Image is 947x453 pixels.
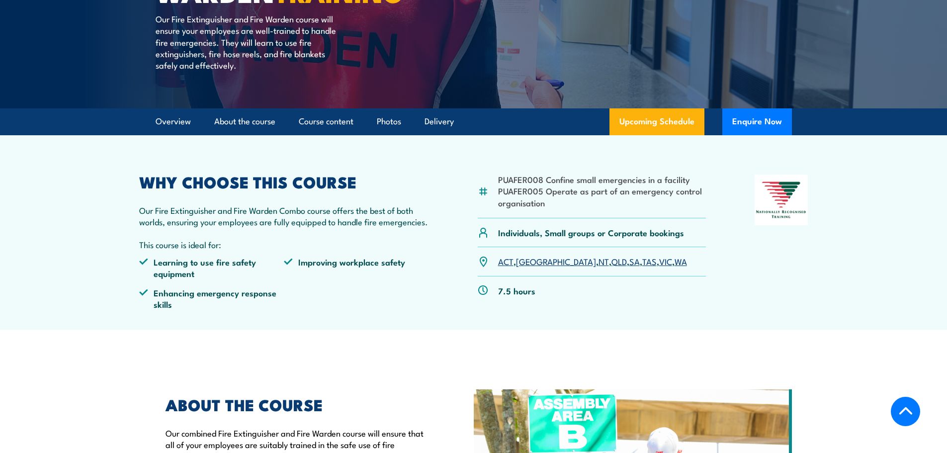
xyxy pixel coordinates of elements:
a: Course content [299,108,353,135]
a: Overview [156,108,191,135]
a: Photos [377,108,401,135]
li: Enhancing emergency response skills [139,287,284,310]
h2: WHY CHOOSE THIS COURSE [139,175,430,188]
p: , , , , , , , [498,256,687,267]
p: Individuals, Small groups or Corporate bookings [498,227,684,238]
a: SA [629,255,640,267]
a: TAS [642,255,657,267]
img: Nationally Recognised Training logo. [755,175,808,225]
li: PUAFER008 Confine small emergencies in a facility [498,174,706,185]
a: NT [599,255,609,267]
a: VIC [659,255,672,267]
li: PUAFER005 Operate as part of an emergency control organisation [498,185,706,208]
a: ACT [498,255,514,267]
h2: ABOUT THE COURSE [166,397,428,411]
p: 7.5 hours [498,285,535,296]
a: QLD [611,255,627,267]
a: Delivery [425,108,454,135]
li: Improving workplace safety [284,256,429,279]
p: Our Fire Extinguisher and Fire Warden course will ensure your employees are well-trained to handl... [156,13,337,71]
p: Our Fire Extinguisher and Fire Warden Combo course offers the best of both worlds, ensuring your ... [139,204,430,228]
li: Learning to use fire safety equipment [139,256,284,279]
a: Upcoming Schedule [609,108,704,135]
a: [GEOGRAPHIC_DATA] [516,255,596,267]
button: Enquire Now [722,108,792,135]
a: WA [675,255,687,267]
a: About the course [214,108,275,135]
p: This course is ideal for: [139,239,430,250]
